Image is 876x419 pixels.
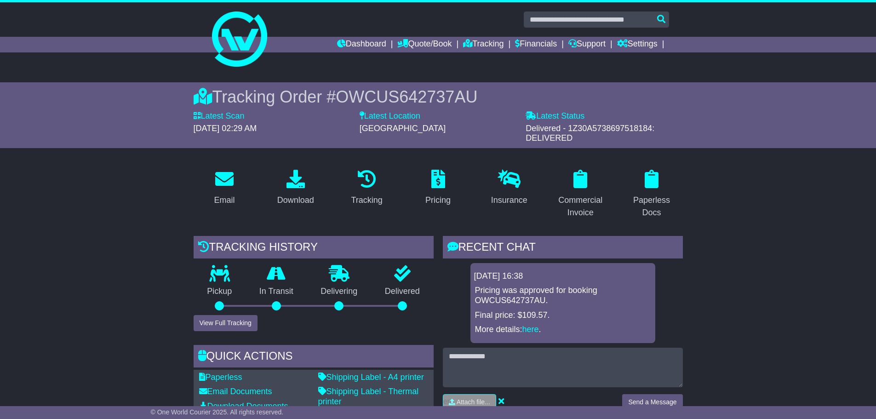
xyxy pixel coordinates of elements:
[351,194,382,207] div: Tracking
[485,166,533,210] a: Insurance
[199,373,242,382] a: Paperless
[475,325,651,335] p: More details: .
[617,37,658,52] a: Settings
[360,124,446,133] span: [GEOGRAPHIC_DATA]
[194,236,434,261] div: Tracking history
[419,166,457,210] a: Pricing
[360,111,420,121] label: Latest Location
[194,287,246,297] p: Pickup
[397,37,452,52] a: Quote/Book
[371,287,434,297] p: Delivered
[555,194,606,219] div: Commercial Invoice
[491,194,527,207] div: Insurance
[475,310,651,321] p: Final price: $109.57.
[194,315,258,331] button: View Full Tracking
[568,37,606,52] a: Support
[621,166,683,222] a: Paperless Docs
[550,166,612,222] a: Commercial Invoice
[271,166,320,210] a: Download
[307,287,372,297] p: Delivering
[337,37,386,52] a: Dashboard
[194,87,683,107] div: Tracking Order #
[526,111,584,121] label: Latest Status
[336,87,477,106] span: OWCUS642737AU
[515,37,557,52] a: Financials
[208,166,240,210] a: Email
[622,394,682,410] button: Send a Message
[194,111,245,121] label: Latest Scan
[194,345,434,370] div: Quick Actions
[199,402,288,411] a: Download Documents
[526,124,654,143] span: Delivered - 1Z30A5738697518184: DELIVERED
[199,387,272,396] a: Email Documents
[463,37,504,52] a: Tracking
[522,325,539,334] a: here
[318,387,419,406] a: Shipping Label - Thermal printer
[246,287,307,297] p: In Transit
[194,124,257,133] span: [DATE] 02:29 AM
[627,194,677,219] div: Paperless Docs
[318,373,424,382] a: Shipping Label - A4 printer
[474,271,652,281] div: [DATE] 16:38
[214,194,235,207] div: Email
[345,166,388,210] a: Tracking
[425,194,451,207] div: Pricing
[443,236,683,261] div: RECENT CHAT
[277,194,314,207] div: Download
[475,286,651,305] p: Pricing was approved for booking OWCUS642737AU.
[151,408,284,416] span: © One World Courier 2025. All rights reserved.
